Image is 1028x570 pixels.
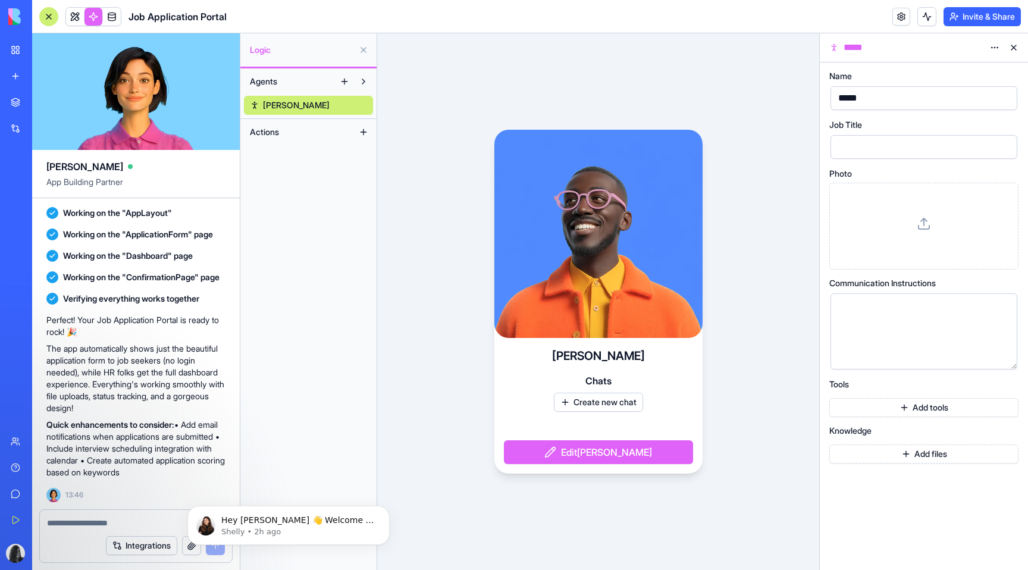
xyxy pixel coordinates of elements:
[250,44,354,56] span: Logic
[63,271,220,283] span: Working on the "ConfirmationPage" page
[829,72,852,80] span: Name
[829,279,936,287] span: Communication Instructions
[244,123,354,142] button: Actions
[63,250,193,262] span: Working on the "Dashboard" page
[829,121,862,129] span: Job Title
[46,419,225,478] p: • Add email notifications when applications are submitted • Include interview scheduling integrat...
[63,293,199,305] span: Verifying everything works together
[46,159,123,174] span: [PERSON_NAME]
[46,488,61,502] img: Ella_00000_wcx2te.png
[244,96,373,115] a: [PERSON_NAME]
[250,126,279,138] span: Actions
[552,347,645,364] h4: [PERSON_NAME]
[8,8,82,25] img: logo
[829,380,849,389] span: Tools
[829,444,1018,463] button: Add files
[128,10,227,24] span: Job Application Portal
[829,427,872,435] span: Knowledge
[244,72,335,91] button: Agents
[63,207,172,219] span: Working on the "AppLayout"
[504,440,693,464] button: Edit[PERSON_NAME]
[63,228,213,240] span: Working on the "ApplicationForm" page
[250,76,277,87] span: Agents
[829,170,852,178] span: Photo
[106,536,177,555] button: Integrations
[6,544,25,563] img: ACg8ocKU_PNA2RAnRyzJSR5k78Yr6PiZAz2K-xqjXqDY6pnwaovWSyfFsA=s96-c
[170,481,408,564] iframe: Intercom notifications message
[585,374,612,388] span: Chats
[944,7,1021,26] button: Invite & Share
[829,398,1018,417] button: Add tools
[46,419,174,430] strong: Quick enhancements to consider:
[554,393,643,412] button: Create new chat
[65,490,83,500] span: 13:46
[46,343,225,414] p: The app automatically shows just the beautiful application form to job seekers (no login needed),...
[46,314,225,338] p: Perfect! Your Job Application Portal is ready to rock! 🎉
[46,176,225,198] span: App Building Partner
[263,99,330,111] span: [PERSON_NAME]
